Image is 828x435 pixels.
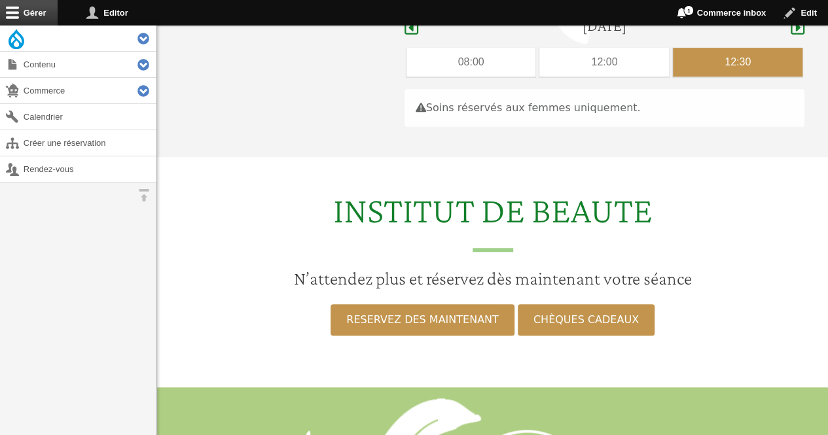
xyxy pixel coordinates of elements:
h4: [DATE] [583,16,626,35]
div: 12:30 [673,48,802,77]
div: 12:00 [539,48,669,77]
button: Orientation horizontale [131,183,156,208]
div: 08:00 [406,48,536,77]
a: CHÈQUES CADEAUX [518,304,655,336]
a: RESERVEZ DES MAINTENANT [331,304,514,336]
span: 1 [683,5,694,16]
h2: INSTITUT DE BEAUTE [165,188,820,252]
h3: N’attendez plus et réservez dès maintenant votre séance [165,268,820,290]
div: Soins réservés aux femmes uniquement. [405,89,804,127]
